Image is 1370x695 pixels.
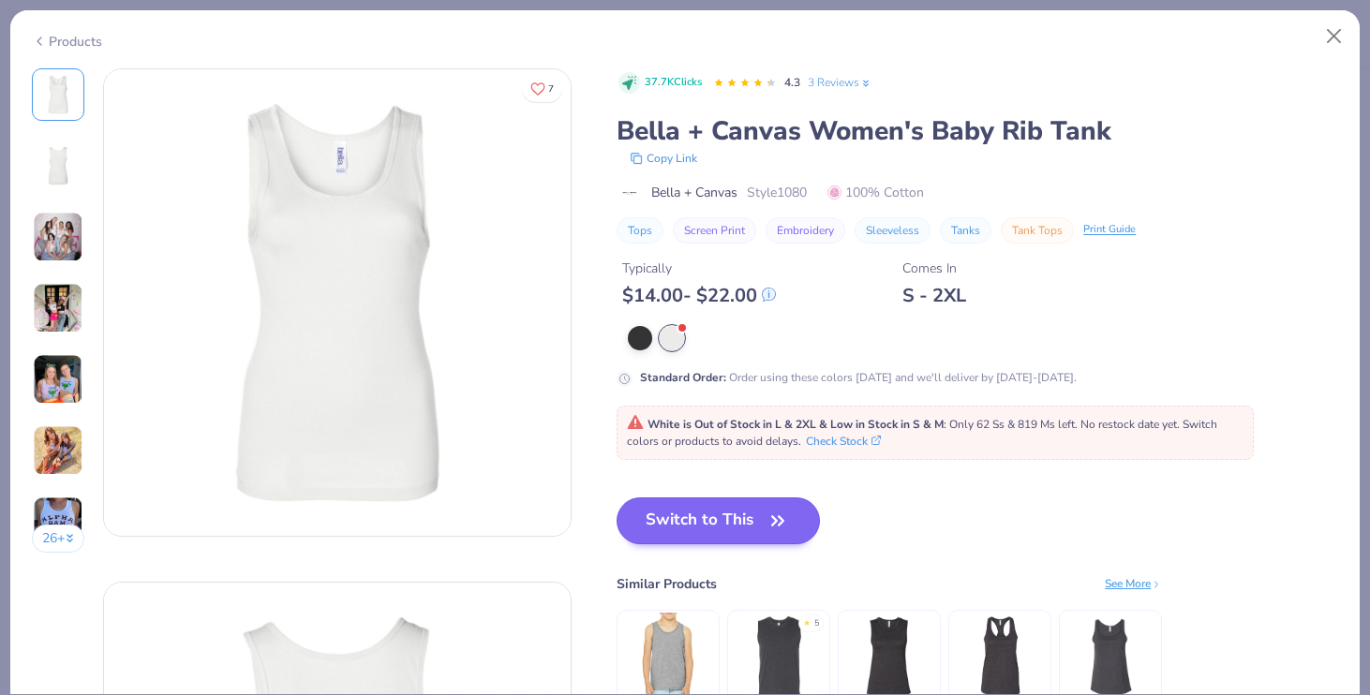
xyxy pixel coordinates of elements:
button: 26+ [32,525,85,553]
div: Typically [622,259,776,278]
button: Screen Print [673,217,756,244]
div: 5 [814,617,819,630]
button: Check Stock [806,433,881,450]
img: User generated content [33,212,83,262]
img: User generated content [33,496,83,547]
span: 37.7K Clicks [645,75,702,91]
button: copy to clipboard [624,149,703,168]
img: brand logo [617,185,642,200]
button: Embroidery [766,217,845,244]
div: Similar Products [617,574,717,594]
div: Print Guide [1083,222,1136,238]
span: 4.3 [784,75,800,90]
div: ★ [803,617,811,625]
img: User generated content [33,354,83,405]
a: 3 Reviews [808,74,872,91]
button: Tanks [940,217,991,244]
img: Front [36,72,81,117]
strong: Standard Order : [640,370,726,385]
img: Front [104,69,571,536]
div: Bella + Canvas Women's Baby Rib Tank [617,113,1338,149]
img: Back [36,143,81,188]
button: Tops [617,217,663,244]
img: User generated content [33,283,83,333]
div: See More [1105,575,1162,592]
div: 4.3 Stars [713,68,777,98]
span: 7 [548,84,554,94]
img: User generated content [33,425,83,476]
div: Order using these colors [DATE] and we'll deliver by [DATE]-[DATE]. [640,369,1077,386]
div: Products [32,32,102,52]
span: Bella + Canvas [651,183,737,202]
span: 100% Cotton [827,183,924,202]
button: Switch to This [617,497,820,544]
span: Style 1080 [747,183,807,202]
strong: White is Out of Stock in L & 2XL & Low in Stock in S & M [648,417,944,432]
div: $ 14.00 - $ 22.00 [622,284,776,307]
button: Tank Tops [1001,217,1074,244]
div: S - 2XL [902,284,966,307]
button: Like [522,75,562,102]
span: : Only 62 Ss & 819 Ms left. No restock date yet. Switch colors or products to avoid delays. [627,417,1217,449]
button: Sleeveless [855,217,931,244]
button: Close [1317,19,1352,54]
div: Comes In [902,259,966,278]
